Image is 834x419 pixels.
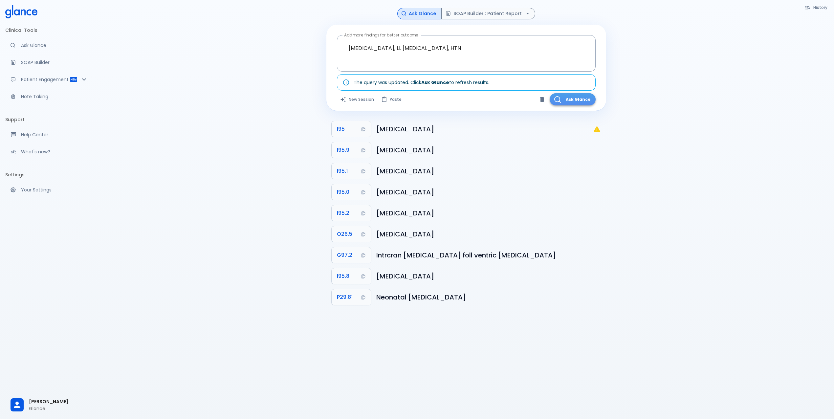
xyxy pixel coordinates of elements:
p: Help Center [21,131,88,138]
h6: Neonatal hypotension [376,292,601,302]
button: History [801,3,831,12]
span: G97.2 [337,251,352,260]
button: Copy Code I95.8 to clipboard [332,268,371,284]
span: I95.8 [337,272,349,281]
span: I95 [337,124,345,134]
h6: Other hypotension [376,271,601,281]
button: Copy Code I95 to clipboard [332,121,371,137]
p: Ask Glance [21,42,88,49]
a: Docugen: Compose a clinical documentation in seconds [5,55,93,70]
a: Moramiz: Find ICD10AM codes instantly [5,38,93,53]
button: Ask Glance [550,93,596,105]
a: Advanced note-taking [5,89,93,104]
button: SOAP Builder : Patient Report [441,8,535,19]
button: Copy Code G97.2 to clipboard [332,247,371,263]
h6: Intracranial hypotension following ventricular shunting [376,250,601,260]
span: I95.9 [337,145,349,155]
button: Copy Code I95.2 to clipboard [332,205,371,221]
p: Note Taking [21,93,88,100]
span: O26.5 [337,230,352,239]
svg: I95: Not a billable code [593,125,601,133]
span: I95.1 [337,166,348,176]
button: Copy Code I95.9 to clipboard [332,142,371,158]
div: [PERSON_NAME]Glance [5,394,93,416]
a: Manage your settings [5,183,93,197]
li: Clinical Tools [5,22,93,38]
span: I95.2 [337,209,349,218]
h6: Hypotension [376,124,593,134]
div: Patient Reports & Referrals [5,72,93,87]
h6: Hypotension due to drugs [376,208,601,218]
div: The query was updated. Click to refresh results. [354,77,489,88]
button: Copy Code P29.81 to clipboard [332,289,371,305]
button: Paste from clipboard [378,93,406,105]
p: Your Settings [21,187,88,193]
h6: Orthostatic hypotension [376,166,601,176]
span: I95.0 [337,187,349,197]
h6: Idiopathic hypotension [376,187,601,197]
textarea: [MEDICAL_DATA], LL [MEDICAL_DATA], HTN [341,38,591,58]
label: Add more findings for better outcome [344,32,418,38]
span: [PERSON_NAME] [29,398,88,405]
button: Copy Code I95.1 to clipboard [332,163,371,179]
button: Ask Glance [397,8,442,19]
a: Get help from our support team [5,127,93,142]
p: Patient Engagement [21,76,70,83]
h6: Maternal hypotension syndrome [376,229,601,239]
p: What's new? [21,148,88,155]
div: Recent updates and feature releases [5,144,93,159]
span: P29.81 [337,293,353,302]
h6: Hypotension, unspecified [376,145,601,155]
button: Copy Code O26.5 to clipboard [332,226,371,242]
li: Settings [5,167,93,183]
p: SOAP Builder [21,59,88,66]
button: Clear [537,95,547,104]
li: Support [5,112,93,127]
strong: Ask Glance [421,79,449,86]
button: Copy Code I95.0 to clipboard [332,184,371,200]
p: Glance [29,405,88,412]
button: Clears all inputs and results. [337,93,378,105]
